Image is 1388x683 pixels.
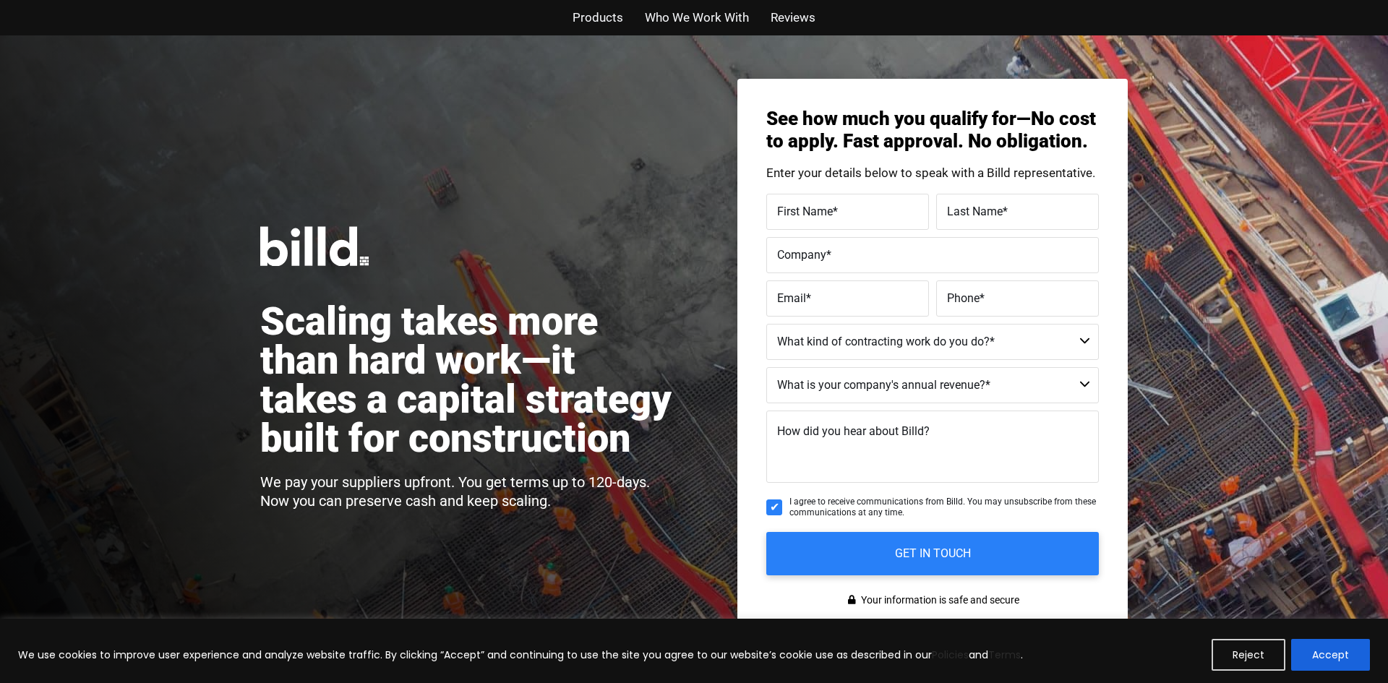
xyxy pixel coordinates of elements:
p: Enter your details below to speak with a Billd representative. [766,167,1099,179]
span: How did you hear about Billd? [777,424,930,438]
p: We pay your suppliers upfront. You get terms up to 120-days. Now you can preserve cash and keep s... [260,473,680,510]
span: Your information is safe and secure [857,590,1019,611]
span: Company [777,248,826,262]
a: Products [573,7,623,28]
p: We use cookies to improve user experience and analyze website traffic. By clicking “Accept” and c... [18,646,1023,663]
h3: See how much you qualify for—No cost to apply. Fast approval. No obligation. [766,108,1099,153]
a: Terms [988,648,1021,662]
span: First Name [777,205,833,218]
input: I agree to receive communications from Billd. You may unsubscribe from these communications at an... [766,499,782,515]
span: Last Name [947,205,1003,218]
a: Who We Work With [645,7,749,28]
input: GET IN TOUCH [766,532,1099,575]
h1: Scaling takes more than hard work—it takes a capital strategy built for construction [260,302,680,458]
button: Accept [1291,639,1370,671]
a: Policies [932,648,969,662]
a: Reviews [771,7,815,28]
span: I agree to receive communications from Billd. You may unsubscribe from these communications at an... [789,497,1099,517]
span: Phone [947,291,980,305]
button: Reject [1212,639,1285,671]
span: Email [777,291,806,305]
